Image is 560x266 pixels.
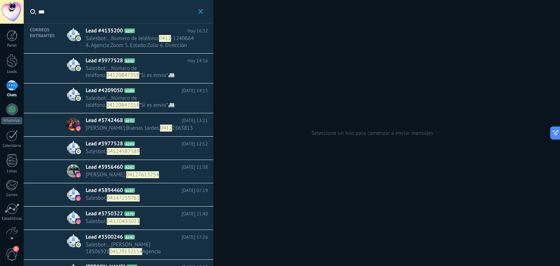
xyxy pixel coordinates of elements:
span: A297 [124,28,135,33]
span: 04120847358 [106,102,139,109]
span: Salesbot : [86,241,107,248]
span: Lead #3500246 [86,234,123,241]
span: 0412 [159,35,171,42]
img: com.amocrm.amocrmwa.svg [76,242,81,247]
img: com.amocrm.amocrmwa.svg [76,96,81,101]
span: 2563813 [172,125,193,132]
span: A175 [124,211,135,216]
span: Lead #3750322 [86,210,123,218]
span: [DATE] 07:19 [182,187,208,194]
span: A309 [124,88,135,93]
span: A262 [124,165,135,169]
span: [DATE] 14:15 [182,87,208,94]
span: Lead #4135200 [86,27,123,35]
span: 04127613254 [126,171,159,178]
span: 04129132154 [109,248,142,255]
span: [DATE] 17:26 [182,234,208,241]
span: 04120847358 [106,72,139,79]
span: [PERSON_NAME] : [86,171,126,178]
span: A172 [124,118,135,123]
img: instagram.svg [76,219,81,224]
span: Salesbot : [86,195,107,202]
span: Lead #3742468 [86,117,123,124]
span: 04120433023 [107,218,140,225]
span: 2 [13,246,19,252]
span: [PERSON_NAME] 18506928 [86,241,151,255]
span: ... [107,35,111,42]
a: avatarLead #4209050A309[DATE] 14:15Salesbot:...Número de teléfono:04120847358*Si es envío*🚐 Agenc... [60,83,213,113]
span: [DATE] 21:40 [182,210,208,218]
span: 0412 [160,125,172,132]
a: avatarLead #3977528A243[DATE] 12:52Salesbot:04124587589 [60,137,213,160]
span: Lead #3956460 [86,164,123,171]
span: Lead #4209050 [86,87,123,94]
span: Número de teléfono: [86,65,137,79]
span: A243 [124,58,135,63]
div: Chats [1,93,23,98]
div: Calendario [1,144,23,148]
span: [DATE] 13:21 [182,117,208,124]
a: avatarLead #4135200A297Hoy 16:32Salesbot:...Numero de teléfono:0412-1240664 4. Agencia:Zoom 5. Es... [60,24,213,54]
span: ... [107,241,111,248]
span: Salesbot : [86,35,107,42]
a: avatarLead #3500246A143[DATE] 17:26Salesbot:...[PERSON_NAME] 1850692804129132154Agencia [GEOGRAPH... [60,230,213,260]
span: A143 [124,235,135,239]
a: avatarLead #3742468A172[DATE] 13:21[PERSON_NAME]:Buenas tardes.04122563813 [60,113,213,137]
img: com.amocrm.amocrmwa.svg [76,66,81,71]
span: Hoy 14:16 [187,57,208,64]
span: Buenas tardes. [126,125,160,132]
span: [DATE] 12:52 [182,140,208,148]
div: WhatsApp [1,117,22,124]
img: instagram.svg [76,196,81,201]
span: Lead #3977528 [86,57,123,64]
a: avatarLead #3977528A243Hoy 14:16Salesbot:...Número de teléfono:04120847358*Si es envío*🚐 Agencia:... [60,54,213,83]
div: Correo [1,193,23,197]
span: Hoy 16:32 [187,27,208,35]
div: Estadísticas [1,216,23,221]
a: avatarLead #3956460A262[DATE] 11:38[PERSON_NAME]:04127613254 [60,160,213,183]
img: instagram.svg [76,126,81,131]
div: Listas [1,169,23,174]
span: 04147259761 [107,195,140,202]
span: Salesbot : [86,65,107,72]
img: instagram.svg [76,172,81,177]
span: ... [107,65,111,72]
span: ... [107,95,111,102]
div: Leads [1,70,23,74]
span: [DATE] 11:38 [182,164,208,171]
span: Número de teléfono: [86,95,137,109]
span: 04124587589 [107,148,140,155]
span: Salesbot : [86,95,107,102]
span: Lead #3894460 [86,187,123,194]
span: Salesbot : [86,148,107,155]
img: com.amocrm.amocrmwa.svg [76,36,81,41]
span: Lead #3977528 [86,140,123,148]
span: Numero de teléfono: [111,35,159,42]
div: Panel [1,43,23,48]
span: Salesbot : [86,218,107,225]
img: com.amocrm.amocrmwa.svg [76,149,81,154]
span: A187 [124,188,135,193]
span: A243 [124,141,135,146]
a: avatarLead #3750322A175[DATE] 21:40Salesbot:04120433023 [60,207,213,230]
a: avatarLead #3894460A187[DATE] 07:19Salesbot:04147259761 [60,183,213,207]
span: [PERSON_NAME] : [86,125,126,132]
